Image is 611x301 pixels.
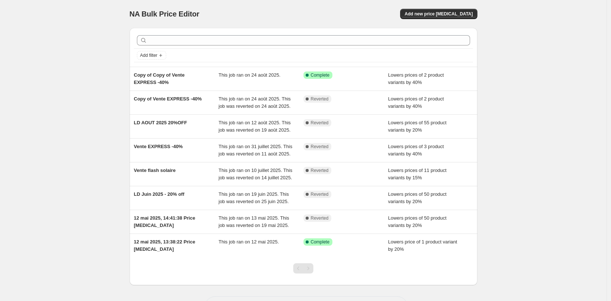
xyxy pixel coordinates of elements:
span: Add new price [MEDICAL_DATA] [405,11,473,17]
button: Add new price [MEDICAL_DATA] [400,9,477,19]
span: Lowers prices of 2 product variants by 40% [388,72,444,85]
span: LD Juin 2025 - 20% off [134,191,185,197]
span: Reverted [311,191,329,197]
span: Reverted [311,96,329,102]
span: Vente flash solaire [134,168,176,173]
span: This job ran on 12 août 2025. This job was reverted on 19 août 2025. [219,120,291,133]
span: This job ran on 24 août 2025. This job was reverted on 24 août 2025. [219,96,291,109]
span: Copy of Vente EXPRESS -40% [134,96,202,102]
nav: Pagination [293,263,313,274]
span: Lowers prices of 3 product variants by 40% [388,144,444,157]
span: Lowers prices of 11 product variants by 15% [388,168,447,180]
span: LD AOUT 2025 20%OFF [134,120,187,125]
span: Complete [311,239,329,245]
button: Add filter [137,51,166,60]
span: Lowers prices of 50 product variants by 20% [388,215,447,228]
span: This job ran on 10 juillet 2025. This job was reverted on 14 juillet 2025. [219,168,292,180]
span: Reverted [311,144,329,150]
span: This job ran on 12 mai 2025. [219,239,279,245]
span: Reverted [311,120,329,126]
span: This job ran on 13 mai 2025. This job was reverted on 19 mai 2025. [219,215,289,228]
span: Lowers price of 1 product variant by 20% [388,239,457,252]
span: Lowers prices of 50 product variants by 20% [388,191,447,204]
span: Add filter [140,52,157,58]
span: 12 mai 2025, 14:41:38 Price [MEDICAL_DATA] [134,215,195,228]
span: Lowers prices of 55 product variants by 20% [388,120,447,133]
span: This job ran on 24 août 2025. [219,72,280,78]
span: NA Bulk Price Editor [130,10,200,18]
span: Reverted [311,168,329,173]
span: Vente EXPRESS -40% [134,144,183,149]
span: Reverted [311,215,329,221]
span: This job ran on 19 juin 2025. This job was reverted on 25 juin 2025. [219,191,289,204]
span: Complete [311,72,329,78]
span: Copy of Copy of Vente EXPRESS -40% [134,72,185,85]
span: Lowers prices of 2 product variants by 40% [388,96,444,109]
span: 12 mai 2025, 13:38:22 Price [MEDICAL_DATA] [134,239,195,252]
span: This job ran on 31 juillet 2025. This job was reverted on 11 août 2025. [219,144,292,157]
